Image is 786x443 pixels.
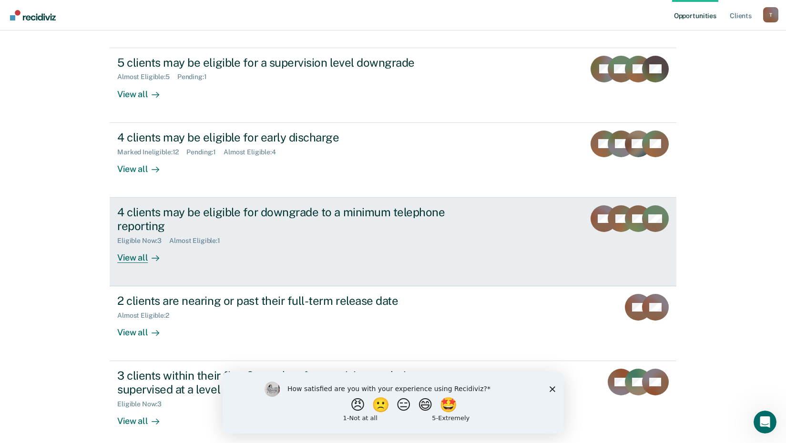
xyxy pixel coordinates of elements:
a: 4 clients may be eligible for early dischargeMarked Ineligible:12Pending:1Almost Eligible:4View all [110,123,676,198]
div: View all [117,320,171,338]
div: Almost Eligible : 2 [117,312,177,320]
div: Marked Ineligible : 12 [117,148,186,156]
button: Profile dropdown button [763,7,778,22]
div: 4 clients may be eligible for early discharge [117,131,452,144]
div: Almost Eligible : 5 [117,73,177,81]
iframe: Intercom live chat [754,411,776,433]
div: View all [117,408,171,427]
div: Almost Eligible : 1 [169,237,228,245]
div: View all [117,81,171,100]
div: 3 clients within their first 6 months of supervision are being supervised at a level that does no... [117,369,452,396]
a: 4 clients may be eligible for downgrade to a minimum telephone reportingEligible Now:3Almost Elig... [110,198,676,286]
div: View all [117,156,171,174]
div: Eligible Now : 3 [117,400,169,408]
a: 2 clients are nearing or past their full-term release dateAlmost Eligible:2View all [110,286,676,361]
img: Recidiviz [10,10,56,20]
a: 5 clients may be eligible for a supervision level downgradeAlmost Eligible:5Pending:1View all [110,48,676,123]
div: Eligible Now : 3 [117,237,169,245]
div: 5 clients may be eligible for a supervision level downgrade [117,56,452,70]
div: Almost Eligible : 4 [224,148,284,156]
div: 4 clients may be eligible for downgrade to a minimum telephone reporting [117,205,452,233]
div: 2 clients are nearing or past their full-term release date [117,294,452,308]
div: Pending : 1 [186,148,224,156]
div: Pending : 1 [177,73,214,81]
div: View all [117,244,171,263]
div: T [763,7,778,22]
iframe: Survey by Kim from Recidiviz [223,372,564,433]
